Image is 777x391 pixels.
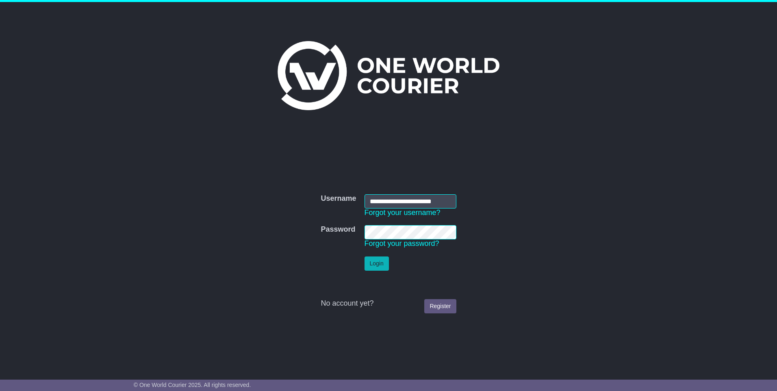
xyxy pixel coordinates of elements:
a: Forgot your username? [365,209,441,217]
a: Forgot your password? [365,239,439,248]
div: No account yet? [321,299,456,308]
label: Username [321,194,356,203]
button: Login [365,256,389,271]
img: One World [278,41,499,110]
a: Register [424,299,456,313]
label: Password [321,225,355,234]
span: © One World Courier 2025. All rights reserved. [134,382,251,388]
